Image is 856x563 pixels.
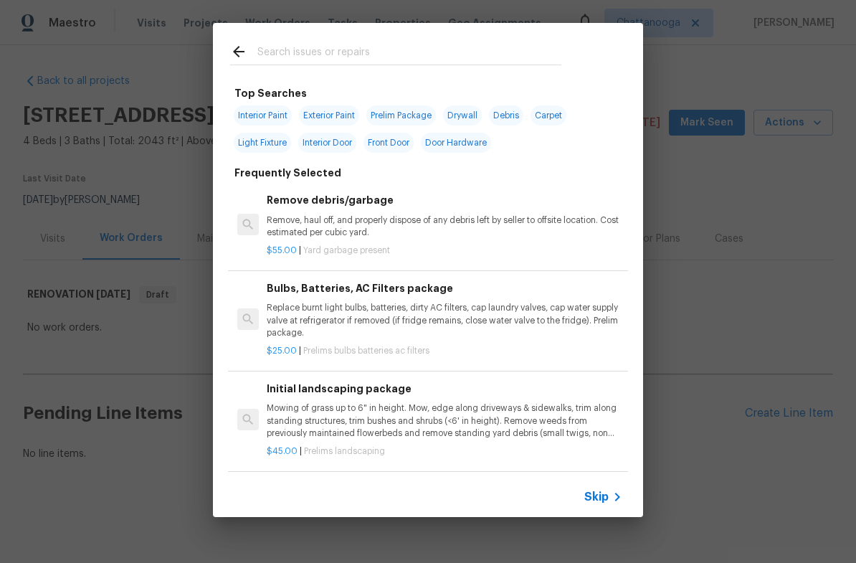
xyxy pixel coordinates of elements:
span: Light Fixture [234,133,291,153]
span: Drywall [443,105,482,126]
span: Exterior Paint [299,105,359,126]
p: Mowing of grass up to 6" in height. Mow, edge along driveways & sidewalks, trim along standing st... [267,402,622,439]
span: Interior Door [298,133,356,153]
span: Skip [584,490,609,504]
span: Prelims landscaping [304,447,385,455]
span: $55.00 [267,246,297,255]
span: Debris [489,105,523,126]
p: | [267,345,622,357]
input: Search issues or repairs [257,43,561,65]
span: Yard garbage present [303,246,390,255]
span: Door Hardware [421,133,491,153]
span: Prelims bulbs batteries ac filters [303,346,429,355]
span: Front Door [363,133,414,153]
h6: Remove debris/garbage [267,192,622,208]
span: Interior Paint [234,105,292,126]
span: $45.00 [267,447,298,455]
h6: Initial landscaping package [267,381,622,397]
h6: Bulbs, Batteries, AC Filters package [267,280,622,296]
h6: Frequently Selected [234,165,341,181]
h6: Top Searches [234,85,307,101]
p: | [267,245,622,257]
span: Prelim Package [366,105,436,126]
p: | [267,445,622,458]
p: Replace burnt light bulbs, batteries, dirty AC filters, cap laundry valves, cap water supply valv... [267,302,622,339]
span: Carpet [531,105,566,126]
p: Remove, haul off, and properly dispose of any debris left by seller to offsite location. Cost est... [267,214,622,239]
span: $25.00 [267,346,297,355]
